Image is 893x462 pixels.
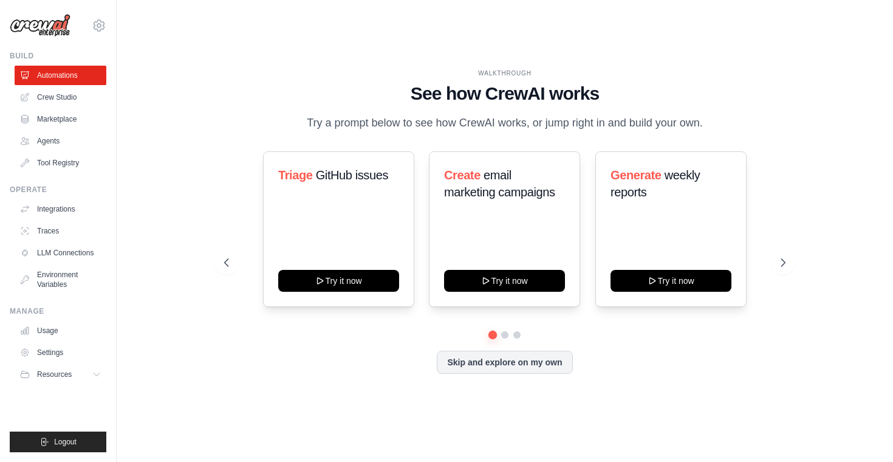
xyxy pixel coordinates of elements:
span: weekly reports [611,168,700,199]
span: Generate [611,168,662,182]
a: Settings [15,343,106,362]
a: Agents [15,131,106,151]
h1: See how CrewAI works [224,83,785,105]
button: Resources [15,365,106,384]
span: Resources [37,370,72,379]
button: Logout [10,432,106,452]
iframe: Chat Widget [832,404,893,462]
a: Integrations [15,199,106,219]
span: Triage [278,168,313,182]
span: Create [444,168,481,182]
p: Try a prompt below to see how CrewAI works, or jump right in and build your own. [301,114,709,132]
a: Marketplace [15,109,106,129]
a: Usage [15,321,106,340]
div: Operate [10,185,106,195]
button: Try it now [611,270,731,292]
div: Manage [10,306,106,316]
span: Logout [54,437,77,447]
button: Try it now [278,270,399,292]
button: Try it now [444,270,565,292]
a: LLM Connections [15,243,106,263]
span: GitHub issues [316,168,388,182]
button: Skip and explore on my own [437,351,572,374]
a: Tool Registry [15,153,106,173]
a: Automations [15,66,106,85]
img: Logo [10,14,70,37]
a: Crew Studio [15,88,106,107]
span: email marketing campaigns [444,168,555,199]
a: Environment Variables [15,265,106,294]
div: Build [10,51,106,61]
a: Traces [15,221,106,241]
div: WALKTHROUGH [224,69,785,78]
